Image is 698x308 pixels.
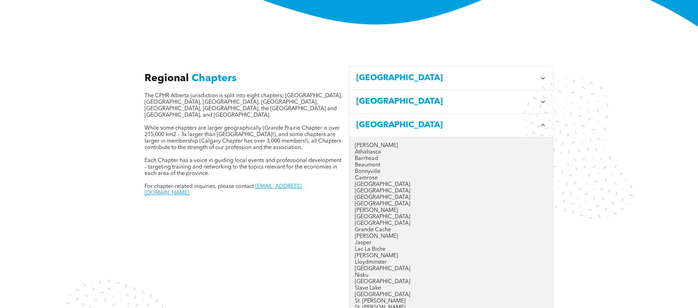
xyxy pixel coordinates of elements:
[356,119,537,131] span: [GEOGRAPHIC_DATA]
[145,126,341,150] span: While some chapters are larger geographically (Grande Prairie Chapter is over 215,000 km2 – 3x la...
[355,240,548,246] p: Jasper
[355,272,548,279] p: Nisku
[355,194,548,201] p: [GEOGRAPHIC_DATA]
[355,175,548,181] p: Camrose
[145,93,342,118] span: The CPHR Alberta jurisdiction is split into eight chapters; [GEOGRAPHIC_DATA], [GEOGRAPHIC_DATA],...
[355,149,548,156] p: Athabasca
[355,156,548,162] p: Barrhead
[355,220,548,227] p: [GEOGRAPHIC_DATA]
[355,246,548,253] p: Lac La Biche
[355,298,548,305] p: St. [PERSON_NAME]
[355,214,548,220] p: [GEOGRAPHIC_DATA]
[355,259,548,266] p: Lloydminster
[355,162,548,168] p: Beaumont
[355,233,548,240] p: [PERSON_NAME]
[355,279,548,285] p: [GEOGRAPHIC_DATA]
[355,266,548,272] p: [GEOGRAPHIC_DATA]
[355,285,548,292] p: Slave Lake
[145,184,254,189] span: For chapter-related inquiries, please contact
[355,188,548,194] p: [GEOGRAPHIC_DATA]
[192,73,237,84] span: Chapters
[356,96,537,108] span: [GEOGRAPHIC_DATA]
[355,207,548,214] p: [PERSON_NAME]
[145,73,189,84] span: Regional
[145,158,342,176] span: Each Chapter has a voice in guiding local events and professional development – targeting trainin...
[355,143,548,149] p: [PERSON_NAME]
[355,181,548,188] p: [GEOGRAPHIC_DATA]
[355,292,548,298] p: [GEOGRAPHIC_DATA]
[356,72,537,84] span: [GEOGRAPHIC_DATA]
[355,253,548,259] p: [PERSON_NAME]
[355,168,548,175] p: Bonnyville
[355,227,548,233] p: Grande Cache
[355,201,548,207] p: [GEOGRAPHIC_DATA]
